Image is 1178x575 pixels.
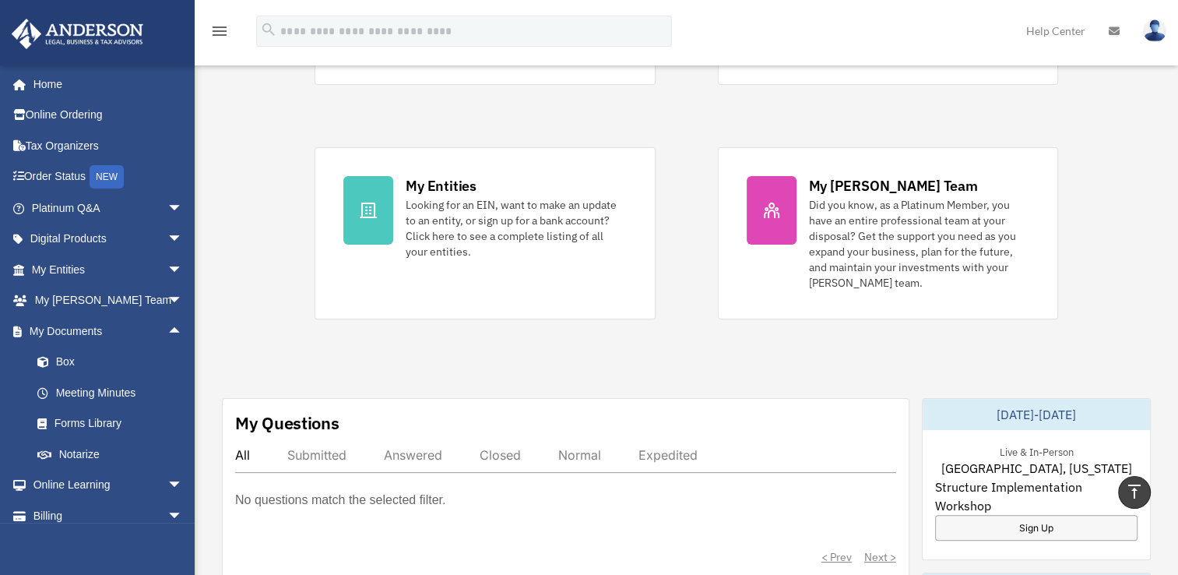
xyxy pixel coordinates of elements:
[22,439,206,470] a: Notarize
[11,161,206,193] a: Order StatusNEW
[638,447,698,463] div: Expedited
[90,165,124,189] div: NEW
[11,285,206,316] a: My [PERSON_NAME] Teamarrow_drop_down
[480,447,521,463] div: Closed
[558,447,601,463] div: Normal
[11,316,206,347] a: My Documentsarrow_drop_up
[260,21,277,38] i: search
[167,500,199,532] span: arrow_drop_down
[11,100,206,131] a: Online Ordering
[11,192,206,224] a: Platinum Q&Aarrow_drop_down
[167,224,199,256] span: arrow_drop_down
[167,192,199,224] span: arrow_drop_down
[935,478,1138,515] span: Structure Implementation Workshop
[1143,19,1166,42] img: User Pic
[923,399,1150,430] div: [DATE]-[DATE]
[718,147,1058,319] a: My [PERSON_NAME] Team Did you know, as a Platinum Member, you have an entire professional team at...
[809,176,978,196] div: My [PERSON_NAME] Team
[11,470,206,501] a: Online Learningarrow_drop_down
[235,489,445,511] p: No questions match the selected filter.
[986,443,1085,459] div: Live & In-Person
[22,377,206,408] a: Meeting Minutes
[1125,482,1144,501] i: vertical_align_top
[167,254,199,286] span: arrow_drop_down
[11,254,206,285] a: My Entitiesarrow_drop_down
[384,447,442,463] div: Answered
[941,459,1131,478] span: [GEOGRAPHIC_DATA], [US_STATE]
[315,147,655,319] a: My Entities Looking for an EIN, want to make an update to an entity, or sign up for a bank accoun...
[287,447,346,463] div: Submitted
[22,408,206,439] a: Forms Library
[7,19,148,49] img: Anderson Advisors Platinum Portal
[809,197,1029,291] div: Did you know, as a Platinum Member, you have an entire professional team at your disposal? Get th...
[11,130,206,161] a: Tax Organizers
[11,224,206,255] a: Digital Productsarrow_drop_down
[210,27,229,41] a: menu
[167,470,199,502] span: arrow_drop_down
[406,197,626,259] div: Looking for an EIN, want to make an update to an entity, or sign up for a bank account? Click her...
[11,500,206,531] a: Billingarrow_drop_down
[22,347,206,378] a: Box
[210,22,229,41] i: menu
[1118,476,1151,509] a: vertical_align_top
[406,176,476,196] div: My Entities
[235,411,339,435] div: My Questions
[167,285,199,317] span: arrow_drop_down
[235,447,250,463] div: All
[11,69,199,100] a: Home
[167,316,199,347] span: arrow_drop_up
[935,515,1138,541] a: Sign Up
